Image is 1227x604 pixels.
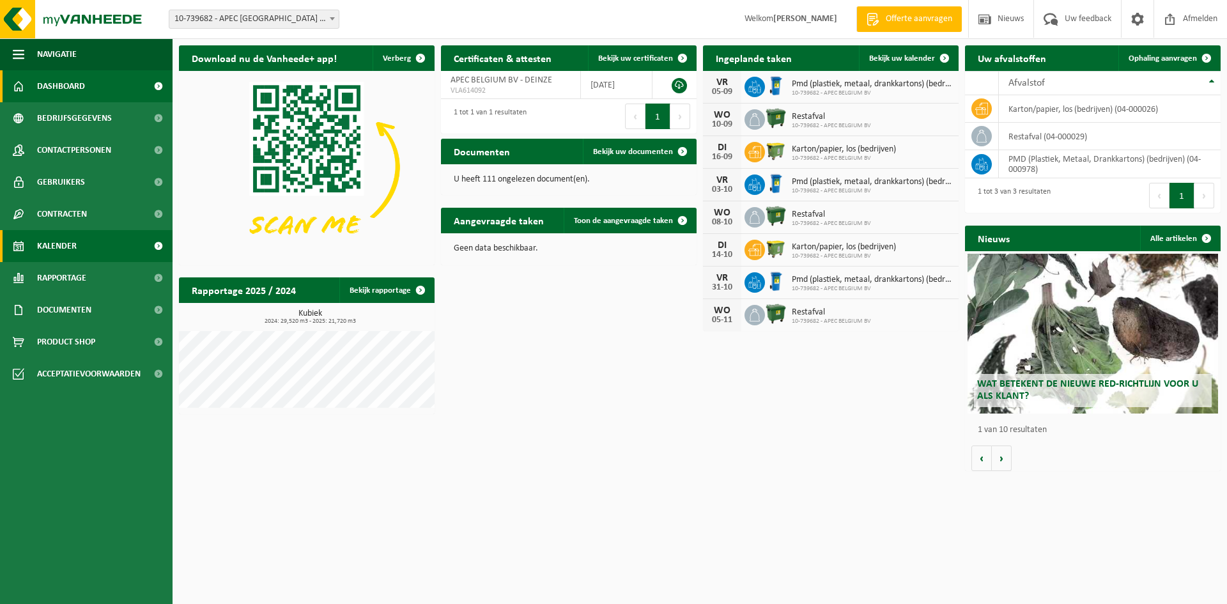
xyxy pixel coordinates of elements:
span: 10-739682 - APEC BELGIUM BV [792,155,896,162]
span: Ophaling aanvragen [1129,54,1197,63]
span: Navigatie [37,38,77,70]
button: 1 [645,104,670,129]
span: Gebruikers [37,166,85,198]
span: Offerte aanvragen [883,13,955,26]
div: 14-10 [709,251,735,259]
span: Karton/papier, los (bedrijven) [792,242,896,252]
div: VR [709,273,735,283]
span: Restafval [792,210,871,220]
div: VR [709,175,735,185]
img: WB-1100-HPE-GN-50 [765,140,787,162]
h2: Aangevraagde taken [441,208,557,233]
div: 16-09 [709,153,735,162]
div: WO [709,306,735,316]
img: WB-1100-HPE-GN-01 [765,303,787,325]
a: Offerte aanvragen [856,6,962,32]
span: Afvalstof [1008,78,1045,88]
div: 08-10 [709,218,735,227]
button: Next [1194,183,1214,208]
span: 10-739682 - APEC BELGIUM BV - DEINZE [169,10,339,28]
span: Karton/papier, los (bedrijven) [792,144,896,155]
a: Wat betekent de nieuwe RED-richtlijn voor u als klant? [968,254,1218,414]
h2: Documenten [441,139,523,164]
img: WB-0240-HPE-BE-01 [765,75,787,97]
span: 10-739682 - APEC BELGIUM BV [792,285,952,293]
div: WO [709,208,735,218]
button: 1 [1169,183,1194,208]
div: 05-09 [709,88,735,97]
button: Verberg [373,45,433,71]
div: 10-09 [709,120,735,129]
img: WB-1100-HPE-GN-50 [765,238,787,259]
strong: [PERSON_NAME] [773,14,837,24]
button: Previous [625,104,645,129]
span: VLA614092 [451,86,571,96]
a: Bekijk uw certificaten [588,45,695,71]
div: DI [709,143,735,153]
span: Restafval [792,112,871,122]
h2: Uw afvalstoffen [965,45,1059,70]
h2: Nieuws [965,226,1022,251]
span: 2024: 29,520 m3 - 2025: 21,720 m3 [185,318,435,325]
div: 31-10 [709,283,735,292]
h2: Ingeplande taken [703,45,805,70]
span: Acceptatievoorwaarden [37,358,141,390]
span: Pmd (plastiek, metaal, drankkartons) (bedrijven) [792,177,952,187]
img: WB-0240-HPE-BE-01 [765,173,787,194]
span: 10-739682 - APEC BELGIUM BV [792,89,952,97]
span: Bekijk uw documenten [593,148,673,156]
div: 05-11 [709,316,735,325]
button: Previous [1149,183,1169,208]
div: 1 tot 1 van 1 resultaten [447,102,527,130]
div: WO [709,110,735,120]
div: 03-10 [709,185,735,194]
span: 10-739682 - APEC BELGIUM BV [792,252,896,260]
span: Bekijk uw kalender [869,54,935,63]
div: DI [709,240,735,251]
span: 10-739682 - APEC BELGIUM BV [792,318,871,325]
img: WB-0240-HPE-BE-01 [765,270,787,292]
a: Ophaling aanvragen [1118,45,1219,71]
span: Toon de aangevraagde taken [574,217,673,225]
span: Restafval [792,307,871,318]
span: 10-739682 - APEC BELGIUM BV [792,187,952,195]
a: Toon de aangevraagde taken [564,208,695,233]
p: Geen data beschikbaar. [454,244,684,253]
span: Bekijk uw certificaten [598,54,673,63]
div: VR [709,77,735,88]
h3: Kubiek [185,309,435,325]
span: Documenten [37,294,91,326]
span: 10-739682 - APEC BELGIUM BV [792,122,871,130]
span: Pmd (plastiek, metaal, drankkartons) (bedrijven) [792,79,952,89]
a: Bekijk uw kalender [859,45,957,71]
span: Product Shop [37,326,95,358]
td: [DATE] [581,71,652,99]
p: U heeft 111 ongelezen document(en). [454,175,684,184]
div: 1 tot 3 van 3 resultaten [971,182,1051,210]
span: Verberg [383,54,411,63]
a: Bekijk rapportage [339,277,433,303]
img: Download de VHEPlus App [179,71,435,263]
button: Volgende [992,445,1012,471]
h2: Download nu de Vanheede+ app! [179,45,350,70]
p: 1 van 10 resultaten [978,426,1214,435]
span: Wat betekent de nieuwe RED-richtlijn voor u als klant? [977,379,1198,401]
span: 10-739682 - APEC BELGIUM BV - DEINZE [169,10,339,29]
span: Kalender [37,230,77,262]
span: Dashboard [37,70,85,102]
a: Bekijk uw documenten [583,139,695,164]
img: WB-1100-HPE-GN-01 [765,107,787,129]
button: Vorige [971,445,992,471]
td: restafval (04-000029) [999,123,1221,150]
td: PMD (Plastiek, Metaal, Drankkartons) (bedrijven) (04-000978) [999,150,1221,178]
a: Alle artikelen [1140,226,1219,251]
span: Rapportage [37,262,86,294]
img: WB-1100-HPE-GN-01 [765,205,787,227]
span: Contactpersonen [37,134,111,166]
span: 10-739682 - APEC BELGIUM BV [792,220,871,228]
span: Contracten [37,198,87,230]
span: APEC BELGIUM BV - DEINZE [451,75,552,85]
h2: Certificaten & attesten [441,45,564,70]
span: Pmd (plastiek, metaal, drankkartons) (bedrijven) [792,275,952,285]
td: karton/papier, los (bedrijven) (04-000026) [999,95,1221,123]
